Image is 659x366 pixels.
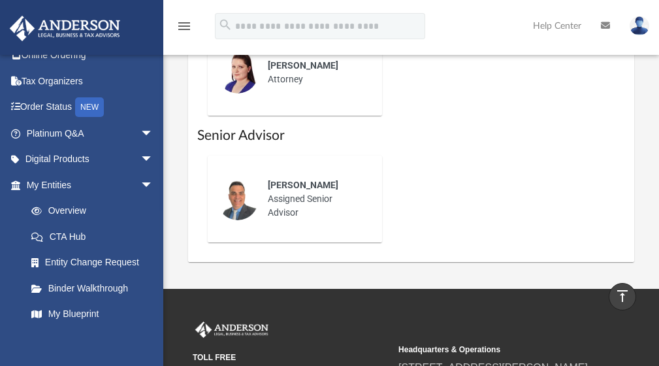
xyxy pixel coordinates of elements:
img: Anderson Advisors Platinum Portal [6,16,124,41]
a: Binder Walkthrough [18,275,173,301]
small: Headquarters & Operations [398,344,595,356]
span: [PERSON_NAME] [268,60,338,71]
a: Tax Organizers [9,68,173,94]
img: Anderson Advisors Platinum Portal [193,322,271,339]
div: Attorney [259,50,373,95]
i: search [218,18,233,32]
a: Digital Productsarrow_drop_down [9,146,173,173]
img: thumbnail [217,52,259,93]
i: vertical_align_top [615,288,630,304]
h1: Senior Advisor [197,126,625,145]
a: My Entitiesarrow_drop_down [9,172,173,198]
div: NEW [75,97,104,117]
a: Entity Change Request [18,250,173,276]
img: User Pic [630,16,649,35]
a: Overview [18,198,173,224]
a: menu [176,25,192,34]
span: arrow_drop_down [140,172,167,199]
a: CTA Hub [18,224,173,250]
a: Online Ordering [9,42,173,69]
small: TOLL FREE [193,352,389,363]
a: vertical_align_top [609,283,636,310]
a: Order StatusNEW [9,94,173,121]
span: arrow_drop_down [140,146,167,173]
i: menu [176,18,192,34]
div: Assigned Senior Advisor [259,169,373,229]
a: My Blueprint [18,301,167,327]
a: Platinum Q&Aarrow_drop_down [9,120,173,146]
span: [PERSON_NAME] [268,180,338,190]
img: thumbnail [217,178,259,220]
span: arrow_drop_down [140,120,167,147]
